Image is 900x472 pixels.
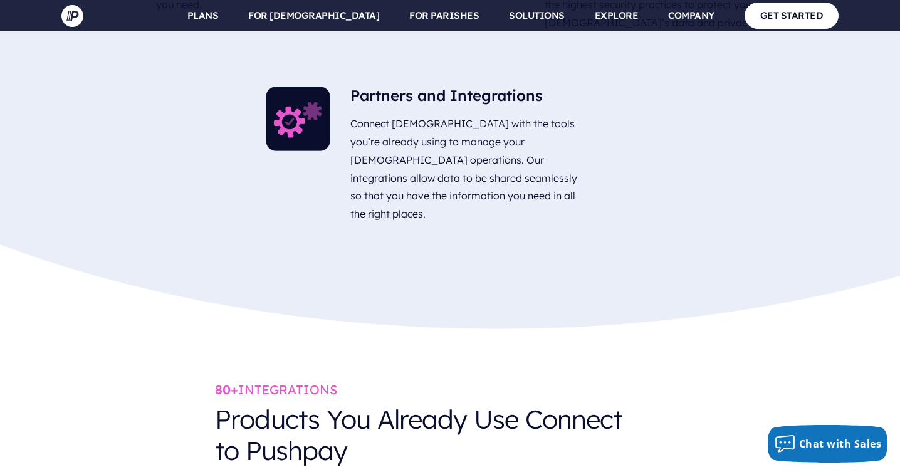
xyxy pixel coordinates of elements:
a: GET STARTED [745,3,839,28]
h2: INTEGRATIONS [215,382,685,397]
span: Chat with Sales [799,437,882,451]
h5: Partners and Integrations [350,87,584,110]
button: Chat with Sales [768,425,888,463]
p: Connect [DEMOGRAPHIC_DATA] with the tools you’re already using to manage your [DEMOGRAPHIC_DATA] ... [350,110,584,228]
b: 80+ [215,382,238,397]
img: Partners and Integrations - Illustration [266,87,330,151]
